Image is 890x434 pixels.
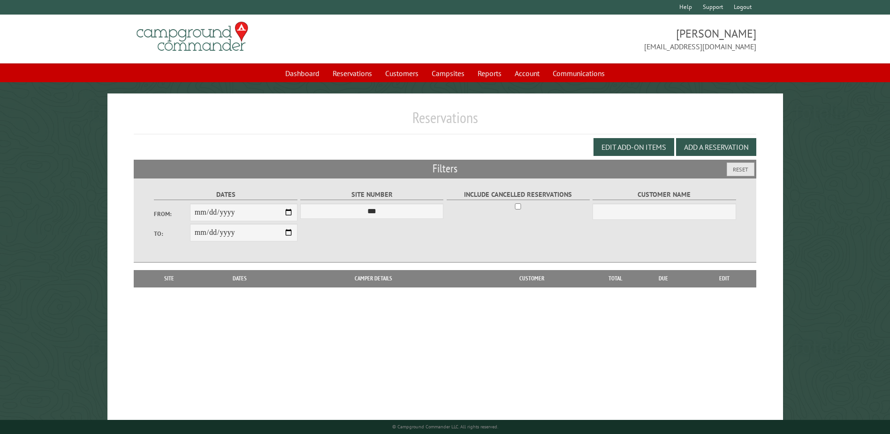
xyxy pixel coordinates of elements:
a: Communications [547,64,610,82]
th: Camper Details [280,270,467,287]
label: Include Cancelled Reservations [447,189,590,200]
label: From: [154,209,190,218]
button: Reset [727,163,754,176]
a: Campsites [426,64,470,82]
th: Customer [467,270,596,287]
label: Dates [154,189,297,200]
a: Reservations [327,64,378,82]
h2: Filters [134,160,756,178]
span: [PERSON_NAME] [EMAIL_ADDRESS][DOMAIN_NAME] [445,26,756,52]
a: Dashboard [280,64,325,82]
th: Edit [693,270,756,287]
th: Site [138,270,199,287]
button: Add a Reservation [676,138,756,156]
h1: Reservations [134,108,756,134]
a: Account [509,64,545,82]
label: To: [154,229,190,238]
img: Campground Commander [134,18,251,55]
a: Customers [380,64,424,82]
label: Site Number [300,189,443,200]
th: Due [634,270,693,287]
button: Edit Add-on Items [593,138,674,156]
a: Reports [472,64,507,82]
label: Customer Name [593,189,736,200]
small: © Campground Commander LLC. All rights reserved. [392,424,498,430]
th: Total [596,270,634,287]
th: Dates [200,270,280,287]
